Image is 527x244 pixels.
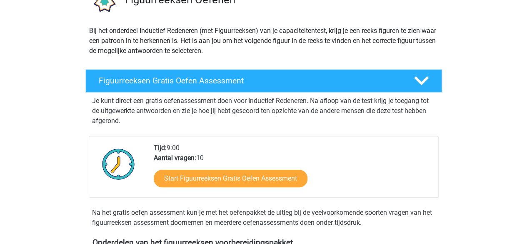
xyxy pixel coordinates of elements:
b: Tijd: [154,144,167,152]
b: Aantal vragen: [154,154,196,162]
img: Klok [97,143,140,185]
div: 9:00 10 [147,143,438,197]
div: Na het gratis oefen assessment kun je met het oefenpakket de uitleg bij de veelvoorkomende soorte... [89,208,439,228]
a: Figuurreeksen Gratis Oefen Assessment [82,69,445,93]
a: Start Figuurreeksen Gratis Oefen Assessment [154,170,307,187]
h4: Figuurreeksen Gratis Oefen Assessment [99,76,400,86]
p: Je kunt direct een gratis oefenassessment doen voor Inductief Redeneren. Na afloop van de test kr... [92,96,435,126]
p: Bij het onderdeel Inductief Redeneren (met Figuurreeksen) van je capaciteitentest, krijg je een r... [89,26,438,56]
